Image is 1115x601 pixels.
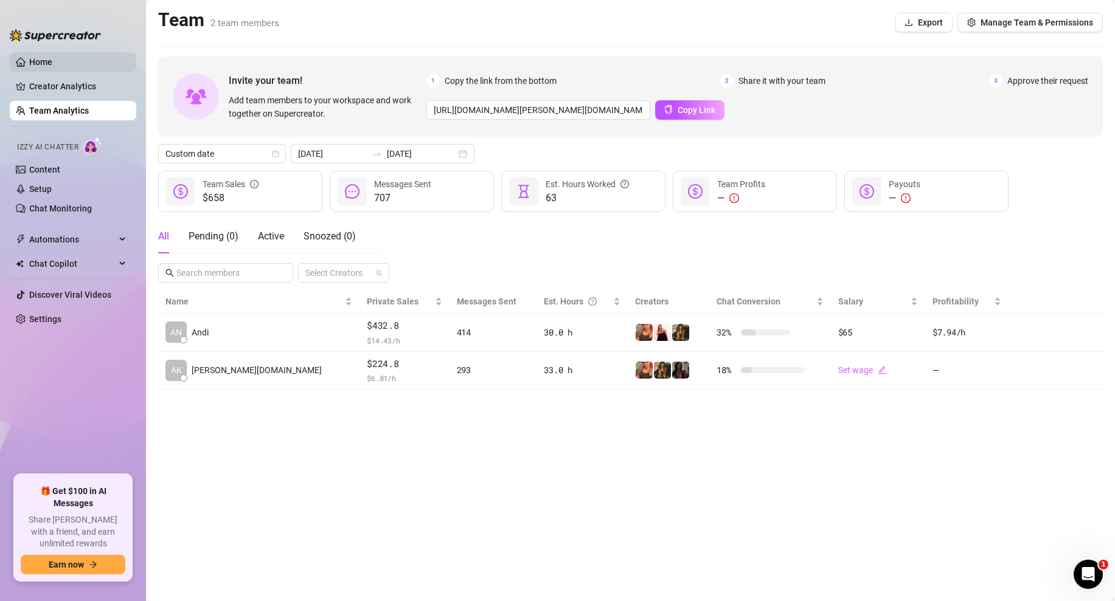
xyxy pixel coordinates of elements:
[367,297,419,306] span: Private Sales
[878,366,886,374] span: edit
[10,29,101,41] img: logo-BBDzfeDw.svg
[654,324,671,341] img: Sirenitaa
[375,269,383,276] span: team
[165,269,174,277] span: search
[933,326,1001,339] div: $7.94 /h
[546,191,629,205] span: 63
[1074,560,1103,589] iframe: Intercom live chat
[367,357,442,371] span: $224.8
[29,165,60,174] a: Content
[192,363,322,377] span: [PERSON_NAME][DOMAIN_NAME]
[173,184,188,199] span: dollar-circle
[738,74,825,88] span: Share it with your team
[457,297,516,306] span: Messages Sent
[229,73,426,88] span: Invite your team!
[901,193,911,203] span: exclamation-circle
[29,57,52,67] a: Home
[203,177,259,191] div: Team Sales
[387,147,456,160] input: End date
[29,204,92,213] a: Chat Monitoring
[925,352,1009,390] td: —
[367,334,442,346] span: $ 14.43 /h
[203,191,259,205] span: $658
[367,372,442,384] span: $ 6.81 /h
[272,150,279,157] span: calendar
[544,326,620,339] div: 30.0 h
[838,365,886,375] a: Set wageedit
[654,362,671,379] img: Free - EbonyAstrology
[49,560,84,569] span: Earn now
[957,13,1103,32] button: Manage Team & Permissions
[21,555,125,574] button: Earn nowarrow-right
[457,363,530,377] div: 293
[889,191,920,205] div: —
[29,290,111,300] a: Discover Viral Videos
[636,324,653,341] img: TryppinHippie
[367,318,442,333] span: $432.8
[655,100,724,120] button: Copy Link
[158,9,279,32] h2: Team
[192,326,209,339] span: Andi
[838,326,918,339] div: $65
[989,74,1002,88] span: 3
[426,74,440,88] span: 1
[89,560,97,569] span: arrow-right
[720,74,734,88] span: 2
[1099,560,1108,569] span: 1
[516,184,531,199] span: hourglass
[171,363,182,377] span: AK
[170,326,182,339] span: AN
[304,230,356,242] span: Snoozed ( 0 )
[918,18,943,27] span: Export
[16,259,24,268] img: Chat Copilot
[628,290,709,314] th: Creators
[29,314,61,324] a: Settings
[933,297,979,306] span: Profitability
[17,142,78,153] span: Izzy AI Chatter
[258,230,284,242] span: Active
[672,324,689,341] img: Free - EbonyAstrology
[717,326,736,339] span: 32 %
[636,362,653,379] img: TryppinHippie
[372,149,382,159] span: to
[29,254,116,273] span: Chat Copilot
[250,177,259,191] span: info-circle
[29,184,52,194] a: Setup
[588,295,597,308] span: question-circle
[16,235,26,244] span: thunderbolt
[672,362,689,379] img: VIP - EbonyAstrology
[83,137,102,154] img: AI Chatter
[158,229,169,244] div: All
[838,297,863,306] span: Salary
[457,326,530,339] div: 414
[372,149,382,159] span: swap-right
[229,94,422,120] span: Add team members to your workspace and work together on Supercreator.
[620,177,629,191] span: question-circle
[889,179,920,189] span: Payouts
[717,191,765,205] div: —
[717,297,780,306] span: Chat Conversion
[967,18,976,27] span: setting
[165,145,279,163] span: Custom date
[678,105,715,115] span: Copy Link
[860,184,874,199] span: dollar-circle
[981,18,1093,27] span: Manage Team & Permissions
[21,486,125,509] span: 🎁 Get $100 in AI Messages
[374,191,431,205] span: 707
[717,179,765,189] span: Team Profits
[374,179,431,189] span: Messages Sent
[189,229,238,244] div: Pending ( 0 )
[729,193,739,203] span: exclamation-circle
[546,177,629,191] div: Est. Hours Worked
[21,514,125,550] span: Share [PERSON_NAME] with a friend, and earn unlimited rewards
[298,147,367,160] input: Start date
[688,184,703,199] span: dollar-circle
[1007,74,1088,88] span: Approve their request
[445,74,557,88] span: Copy the link from the bottom
[345,184,360,199] span: message
[29,77,127,96] a: Creator Analytics
[29,106,89,115] a: Team Analytics
[29,230,116,249] span: Automations
[158,290,360,314] th: Name
[544,295,611,308] div: Est. Hours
